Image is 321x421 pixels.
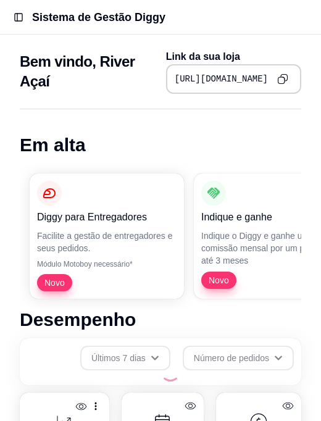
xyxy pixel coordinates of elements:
h1: Sistema de Gestão Diggy [32,9,165,26]
button: Número de pedidos [183,346,294,370]
button: Diggy para EntregadoresFacilite a gestão de entregadores e seus pedidos.Módulo Motoboy necessário... [30,173,184,299]
button: Copy to clipboard [273,69,293,89]
p: Diggy para Entregadores [37,210,177,225]
span: Novo [204,274,234,286]
p: Módulo Motoboy necessário* [37,259,177,269]
h1: Em alta [20,134,301,156]
h2: Bem vindo, River Açaí [20,52,156,91]
button: Últimos 7 dias [80,346,170,370]
div: Loading [160,362,180,381]
p: Facilite a gestão de entregadores e seus pedidos. [37,230,177,254]
pre: [URL][DOMAIN_NAME] [175,73,268,85]
h1: Desempenho [20,309,301,331]
span: Novo [40,277,70,289]
p: Link da sua loja [166,49,301,64]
